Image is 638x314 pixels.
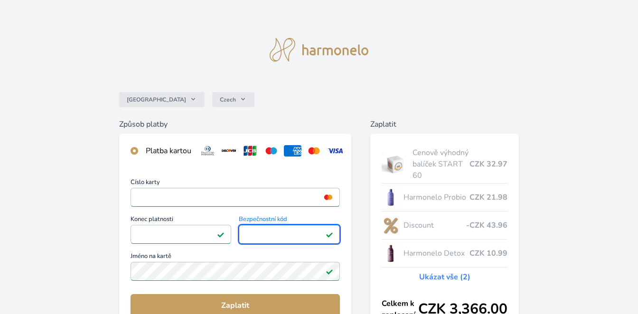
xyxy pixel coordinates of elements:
[131,262,340,281] input: Jméno na kartěPlatné pole
[127,96,186,103] span: [GEOGRAPHIC_DATA]
[382,152,409,176] img: start.jpg
[119,119,352,130] h6: Způsob platby
[326,231,333,238] img: Platné pole
[469,192,507,203] span: CZK 21.98
[382,185,400,209] img: CLEAN_PROBIO_se_stinem_x-lo.jpg
[284,145,301,157] img: amex.svg
[370,119,519,130] h6: Zaplatit
[305,145,323,157] img: mc.svg
[138,300,333,311] span: Zaplatit
[382,213,400,237] img: discount-lo.png
[419,271,470,283] a: Ukázat vše (2)
[469,158,507,170] span: CZK 32.97
[243,228,336,241] iframe: Iframe pro bezpečnostní kód
[263,145,280,157] img: maestro.svg
[466,220,507,231] span: -CZK 43.96
[131,179,340,188] span: Číslo karty
[146,145,191,157] div: Platba kartou
[199,145,216,157] img: diners.svg
[242,145,259,157] img: jcb.svg
[327,145,344,157] img: visa.svg
[135,228,227,241] iframe: Iframe pro datum vypršení platnosti
[403,192,469,203] span: Harmonelo Probio
[326,268,333,275] img: Platné pole
[135,191,336,204] iframe: Iframe pro číslo karty
[220,96,236,103] span: Czech
[382,241,400,265] img: DETOX_se_stinem_x-lo.jpg
[131,253,340,262] span: Jméno na kartě
[270,38,368,62] img: logo.svg
[413,147,469,181] span: Cenově výhodný balíček START 60
[239,216,340,225] span: Bezpečnostní kód
[217,231,225,238] img: Platné pole
[403,220,466,231] span: Discount
[220,145,238,157] img: discover.svg
[322,193,335,202] img: mc
[403,248,469,259] span: Harmonelo Detox
[212,92,254,107] button: Czech
[119,92,205,107] button: [GEOGRAPHIC_DATA]
[469,248,507,259] span: CZK 10.99
[131,216,232,225] span: Konec platnosti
